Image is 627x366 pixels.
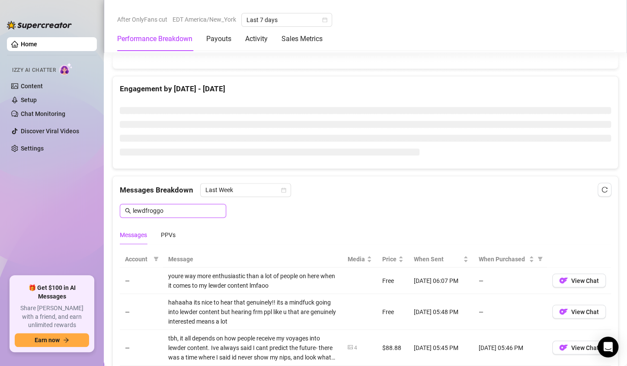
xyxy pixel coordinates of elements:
span: Izzy AI Chatter [12,66,56,74]
th: Price [377,250,409,267]
span: Price [382,254,397,263]
span: calendar [281,187,286,193]
div: PPVs [161,230,176,239]
td: [DATE] 06:07 PM [409,267,473,294]
div: Open Intercom Messenger [598,337,618,357]
span: 🎁 Get $100 in AI Messages [15,284,89,301]
div: Performance Breakdown [117,34,192,44]
span: When Sent [414,254,461,263]
span: filter [152,252,160,265]
span: View Chat [571,344,599,351]
th: Message [163,250,342,267]
div: hahaaha its nice to hear that genuinely!! its a mindfuck going into lewder content but hearing fr... [168,297,337,326]
button: OFView Chat [552,305,606,318]
a: Discover Viral Videos [21,128,79,135]
a: OFView Chat [552,346,606,353]
span: Earn now [35,337,60,344]
td: — [473,267,547,294]
td: — [120,330,163,366]
td: [DATE] 05:46 PM [473,330,547,366]
span: arrow-right [63,337,69,343]
div: Engagement by [DATE] - [DATE] [120,83,611,95]
div: Payouts [206,34,231,44]
th: Media [342,250,377,267]
td: Free [377,267,409,294]
button: OFView Chat [552,340,606,354]
span: View Chat [571,277,599,284]
span: Last Week [205,183,286,196]
span: After OnlyFans cut [117,13,167,26]
td: $88.88 [377,330,409,366]
td: — [120,267,163,294]
img: OF [559,343,568,352]
span: When Purchased [479,254,527,263]
div: Activity [245,34,268,44]
span: reload [601,186,608,193]
a: OFView Chat [552,310,606,317]
td: [DATE] 05:48 PM [409,294,473,330]
a: Setup [21,96,37,103]
span: search [125,208,131,214]
img: OF [559,307,568,316]
span: Media [348,254,365,263]
a: Chat Monitoring [21,110,65,117]
img: AI Chatter [59,63,73,75]
div: Messages Breakdown [120,183,611,197]
td: — [120,294,163,330]
a: Home [21,41,37,48]
span: filter [536,252,544,265]
div: youre way more enthusiastic than a lot of people on here when it comes to my lewder content lmfaoo [168,271,337,290]
img: logo-BBDzfeDw.svg [7,21,72,29]
a: OFView Chat [552,279,606,286]
img: OF [559,276,568,285]
th: When Purchased [473,250,547,267]
div: tbh, it all depends on how people receive my voyages into lewder content. Ive always said I cant ... [168,333,337,362]
button: OFView Chat [552,273,606,287]
button: Earn nowarrow-right [15,333,89,347]
span: filter [154,256,159,261]
span: View Chat [571,308,599,315]
div: Messages [120,230,147,239]
span: EDT America/New_York [173,13,236,26]
div: Sales Metrics [282,34,323,44]
span: Last 7 days [246,13,327,26]
span: filter [537,256,543,261]
input: Search messages [133,206,221,215]
span: Share [PERSON_NAME] with a friend, and earn unlimited rewards [15,304,89,330]
td: Free [377,294,409,330]
a: Content [21,83,43,90]
th: When Sent [409,250,473,267]
div: 4 [354,344,357,352]
span: Account [125,254,150,263]
td: — [473,294,547,330]
td: [DATE] 05:45 PM [409,330,473,366]
span: calendar [322,17,327,22]
a: Settings [21,145,44,152]
span: picture [348,344,353,350]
